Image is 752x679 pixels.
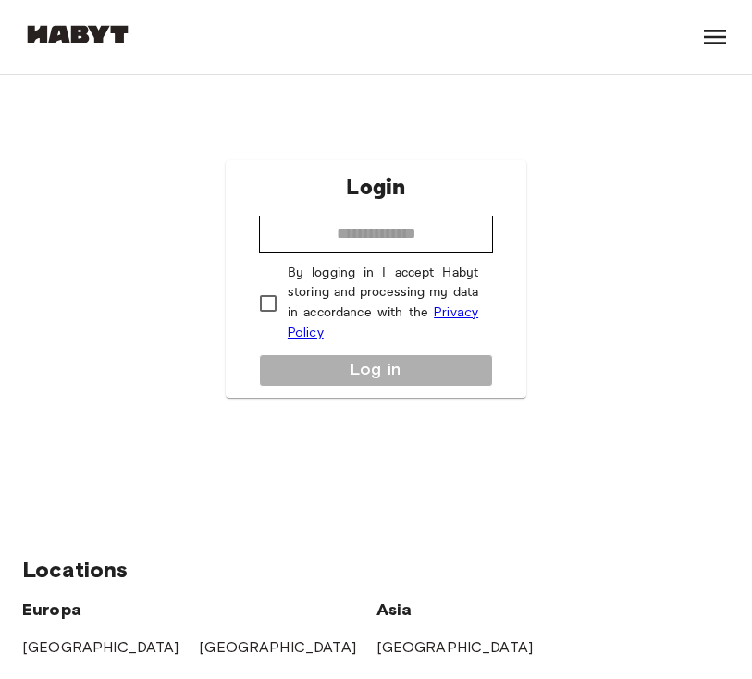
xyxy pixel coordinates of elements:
[346,171,405,204] p: Login
[22,638,179,656] a: [GEOGRAPHIC_DATA]
[288,264,478,343] p: By logging in I accept Habyt storing and processing my data in accordance with the
[22,556,128,583] span: Locations
[376,599,413,620] span: Asia
[22,599,81,620] span: Europa
[22,25,133,43] img: Habyt
[288,304,478,340] a: Privacy Policy
[376,638,534,656] a: [GEOGRAPHIC_DATA]
[199,638,356,656] a: [GEOGRAPHIC_DATA]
